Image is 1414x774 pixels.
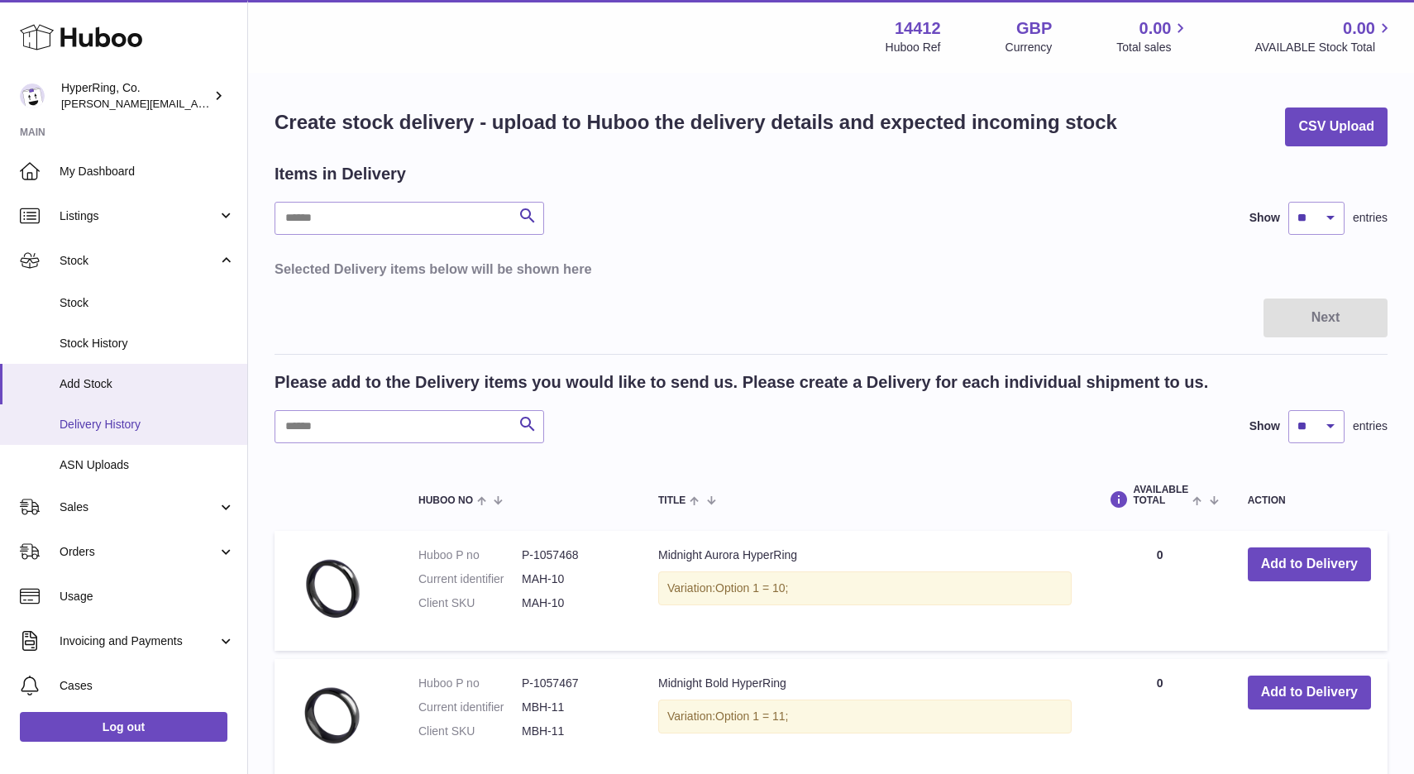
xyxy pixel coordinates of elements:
[658,700,1072,733] div: Variation:
[1353,210,1388,226] span: entries
[1285,107,1388,146] button: CSV Upload
[418,700,522,715] dt: Current identifier
[1249,210,1280,226] label: Show
[1343,17,1375,40] span: 0.00
[418,676,522,691] dt: Huboo P no
[658,495,686,506] span: Title
[715,709,788,723] span: Option 1 = 11;
[61,97,332,110] span: [PERSON_NAME][EMAIL_ADDRESS][DOMAIN_NAME]
[275,109,1117,136] h1: Create stock delivery - upload to Huboo the delivery details and expected incoming stock
[522,547,625,563] dd: P-1057468
[1133,485,1188,506] span: AVAILABLE Total
[60,376,235,392] span: Add Stock
[1248,547,1371,581] button: Add to Delivery
[642,531,1088,651] td: Midnight Aurora HyperRing
[60,589,235,604] span: Usage
[20,712,227,742] a: Log out
[60,633,217,649] span: Invoicing and Payments
[60,457,235,473] span: ASN Uploads
[1249,418,1280,434] label: Show
[1006,40,1053,55] div: Currency
[1248,676,1371,709] button: Add to Delivery
[886,40,941,55] div: Huboo Ref
[1254,17,1394,55] a: 0.00 AVAILABLE Stock Total
[522,571,625,587] dd: MAH-10
[60,336,235,351] span: Stock History
[61,80,210,112] div: HyperRing, Co.
[1353,418,1388,434] span: entries
[1254,40,1394,55] span: AVAILABLE Stock Total
[1116,17,1190,55] a: 0.00 Total sales
[895,17,941,40] strong: 14412
[60,678,235,694] span: Cases
[1116,40,1190,55] span: Total sales
[275,163,406,185] h2: Items in Delivery
[60,544,217,560] span: Orders
[522,724,625,739] dd: MBH-11
[20,84,45,108] img: yoonil.choi@hyperring.co
[522,595,625,611] dd: MAH-10
[275,371,1208,394] h2: Please add to the Delivery items you would like to send us. Please create a Delivery for each ind...
[1139,17,1172,40] span: 0.00
[60,417,235,432] span: Delivery History
[60,499,217,515] span: Sales
[715,581,788,595] span: Option 1 = 10;
[522,700,625,715] dd: MBH-11
[1016,17,1052,40] strong: GBP
[418,571,522,587] dt: Current identifier
[60,208,217,224] span: Listings
[60,164,235,179] span: My Dashboard
[658,571,1072,605] div: Variation:
[291,676,374,758] img: Midnight Bold HyperRing
[1088,531,1230,651] td: 0
[1248,495,1371,506] div: Action
[418,495,473,506] span: Huboo no
[522,676,625,691] dd: P-1057467
[418,595,522,611] dt: Client SKU
[60,253,217,269] span: Stock
[418,724,522,739] dt: Client SKU
[291,547,374,630] img: Midnight Aurora HyperRing
[60,295,235,311] span: Stock
[275,260,1388,278] h3: Selected Delivery items below will be shown here
[418,547,522,563] dt: Huboo P no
